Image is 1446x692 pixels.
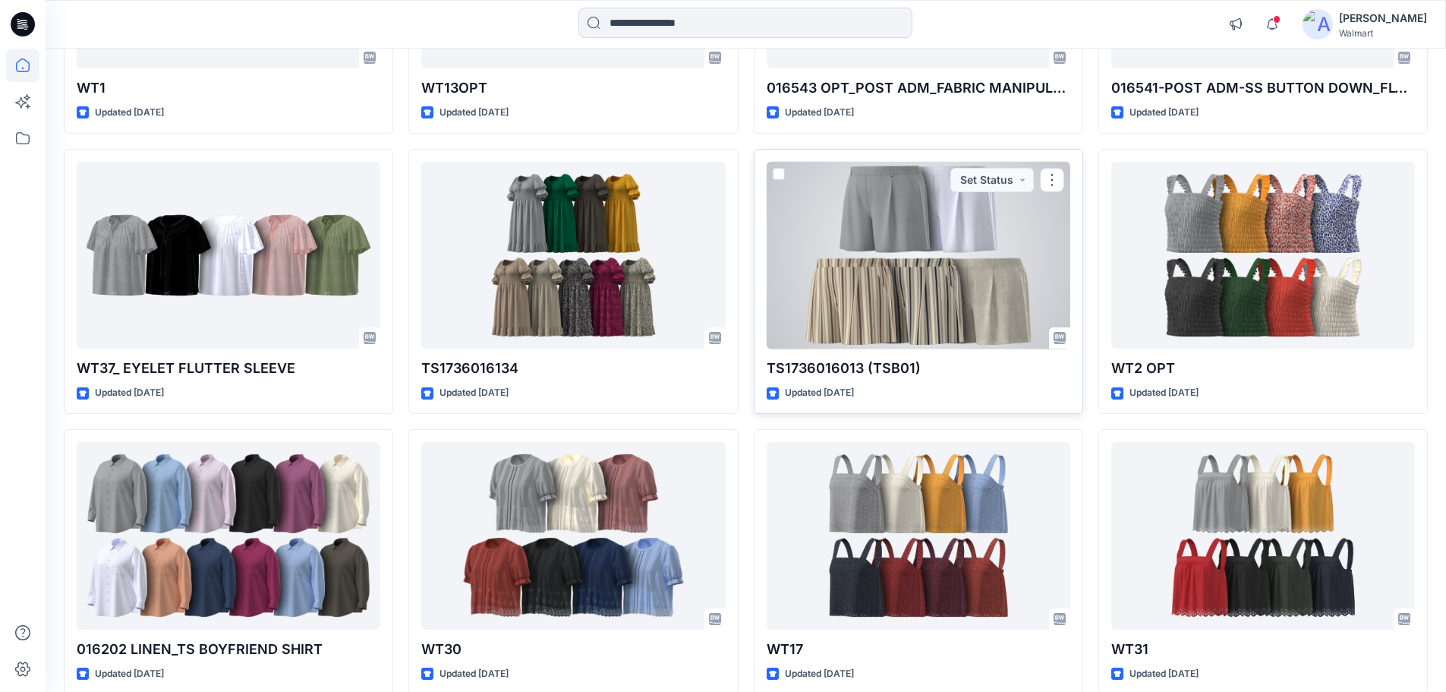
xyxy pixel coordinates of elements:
p: TS1736016013 (TSB01) [767,358,1070,379]
p: WT30 [421,639,725,660]
p: Updated [DATE] [95,105,164,121]
p: WT1 [77,77,380,99]
p: Updated [DATE] [785,666,854,682]
p: Updated [DATE] [439,666,509,682]
div: Walmart [1339,27,1427,39]
p: Updated [DATE] [1129,666,1199,682]
p: WT17 [767,639,1070,660]
a: WT31 [1111,442,1415,630]
a: TS1736016134 [421,162,725,349]
a: WT2 OPT [1111,162,1415,349]
p: Updated [DATE] [1129,105,1199,121]
p: 016202 LINEN_TS BOYFRIEND SHIRT [77,639,380,660]
img: avatar [1303,9,1333,39]
p: Updated [DATE] [95,385,164,401]
a: WT30 [421,442,725,630]
p: 016541-POST ADM-SS BUTTON DOWN_FLT012 [1111,77,1415,99]
p: WT13OPT [421,77,725,99]
a: WT17 [767,442,1070,630]
p: WT37_ EYELET FLUTTER SLEEVE [77,358,380,379]
a: WT37_ EYELET FLUTTER SLEEVE [77,162,380,349]
p: Updated [DATE] [785,385,854,401]
div: [PERSON_NAME] [1339,9,1427,27]
p: Updated [DATE] [1129,385,1199,401]
p: Updated [DATE] [439,385,509,401]
p: Updated [DATE] [785,105,854,121]
p: WT31 [1111,639,1415,660]
a: TS1736016013 (TSB01) [767,162,1070,349]
p: Updated [DATE] [95,666,164,682]
p: TS1736016134 [421,358,725,379]
p: WT2 OPT [1111,358,1415,379]
p: 016543 OPT_POST ADM_FABRIC MANIPULATED SHELL [767,77,1070,99]
a: 016202 LINEN_TS BOYFRIEND SHIRT [77,442,380,630]
p: Updated [DATE] [439,105,509,121]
